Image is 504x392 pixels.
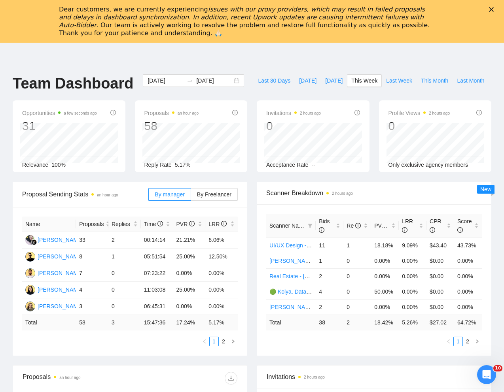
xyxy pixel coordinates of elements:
[189,221,195,226] span: info-circle
[454,284,482,299] td: 0.00%
[25,285,35,295] img: NB
[343,284,371,299] td: 0
[371,284,399,299] td: 50.00%
[76,217,108,232] th: Proposals
[308,223,313,228] span: filter
[38,252,83,261] div: [PERSON_NAME]
[347,222,361,229] span: Re
[110,110,116,115] span: info-circle
[388,108,450,118] span: Profile Views
[388,162,468,168] span: Only exclusive agency members
[219,337,228,346] a: 2
[382,74,417,87] button: Last Week
[22,189,148,199] span: Proposal Sending Stats
[402,227,407,233] span: info-circle
[426,315,454,330] td: $ 27.02
[38,236,83,244] div: [PERSON_NAME]
[430,218,441,233] span: CPR
[319,218,330,233] span: Bids
[312,162,315,168] span: --
[269,242,353,249] a: UI/UX Design - [PERSON_NAME]
[480,186,491,192] span: New
[269,304,341,310] a: [PERSON_NAME] - Backend
[426,237,454,253] td: $43.40
[454,253,482,268] td: 0.00%
[475,339,479,344] span: right
[476,110,482,115] span: info-circle
[173,298,206,315] td: 0.00%
[13,74,133,93] h1: Team Dashboard
[173,282,206,298] td: 25.00%
[371,268,399,284] td: 0.00%
[221,221,227,226] span: info-circle
[175,162,191,168] span: 5.17%
[316,299,343,315] td: 2
[205,315,238,330] td: 5.17 %
[173,232,206,249] td: 21.21%
[430,227,435,233] span: info-circle
[269,273,413,279] a: Real Estate - [GEOGRAPHIC_DATA] - React General - СL
[205,282,238,298] td: 0.00%
[108,232,141,249] td: 2
[205,298,238,315] td: 0.00%
[453,337,463,346] li: 1
[200,337,209,346] button: left
[210,337,218,346] a: 1
[266,119,321,134] div: 0
[228,337,238,346] button: right
[155,191,184,198] span: By manager
[178,111,199,115] time: an hour ago
[22,108,97,118] span: Opportunities
[426,253,454,268] td: $0.00
[454,337,462,346] a: 1
[76,265,108,282] td: 7
[399,284,426,299] td: 0.00%
[266,162,309,168] span: Acceptance Rate
[25,253,83,259] a: YS[PERSON_NAME]
[399,268,426,284] td: 0.00%
[209,337,219,346] li: 1
[59,6,425,29] i: issues with our proxy providers, which may result in failed proposals and delays in dashboard syn...
[399,315,426,330] td: 5.26 %
[187,77,193,84] span: swap-right
[269,222,306,229] span: Scanner Name
[343,237,371,253] td: 1
[187,77,193,84] span: to
[173,249,206,265] td: 25.00%
[141,298,173,315] td: 06:45:31
[266,108,321,118] span: Invitations
[347,74,382,87] button: This Week
[205,265,238,282] td: 0.00%
[202,339,207,344] span: left
[426,299,454,315] td: $0.00
[454,315,482,330] td: 64.72 %
[463,337,472,346] li: 2
[108,249,141,265] td: 1
[208,221,227,227] span: LRR
[25,235,35,245] img: FF
[173,315,206,330] td: 17.24 %
[196,76,232,85] input: End date
[267,372,481,382] span: Invitations
[426,284,454,299] td: $0.00
[108,217,141,232] th: Replies
[76,298,108,315] td: 3
[371,253,399,268] td: 0.00%
[454,299,482,315] td: 0.00%
[343,315,371,330] td: 2
[454,268,482,284] td: 0.00%
[157,221,163,226] span: info-circle
[477,365,496,384] iframe: Intercom live chat
[228,337,238,346] li: Next Page
[343,299,371,315] td: 0
[453,74,489,87] button: Last Month
[454,237,482,253] td: 43.73%
[141,249,173,265] td: 05:51:54
[417,74,453,87] button: This Month
[197,191,231,198] span: By Freelancer
[446,339,451,344] span: left
[457,76,484,85] span: Last Month
[205,249,238,265] td: 12.50%
[371,237,399,253] td: 18.18%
